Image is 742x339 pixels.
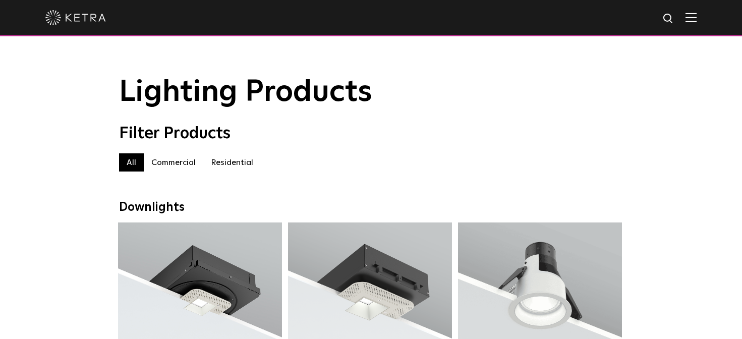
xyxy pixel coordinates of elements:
label: Commercial [144,153,203,172]
span: Lighting Products [119,77,372,107]
div: Downlights [119,200,623,215]
img: ketra-logo-2019-white [45,10,106,25]
img: Hamburger%20Nav.svg [686,13,697,22]
label: Residential [203,153,261,172]
img: search icon [662,13,675,25]
div: Filter Products [119,124,623,143]
label: All [119,153,144,172]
